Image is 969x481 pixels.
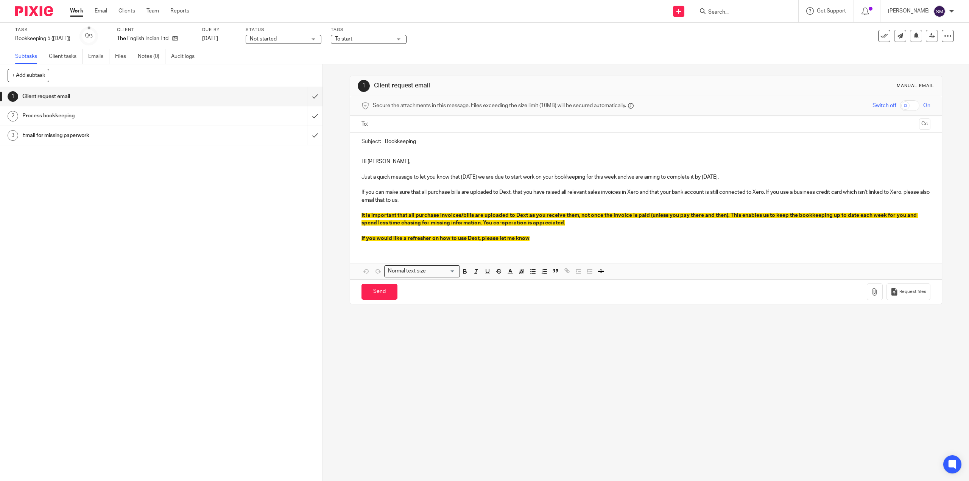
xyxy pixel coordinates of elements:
div: Bookkeeping 5 (Friday) [15,35,70,42]
label: Task [15,27,70,33]
a: Reports [170,7,189,15]
a: Notes (0) [138,49,165,64]
p: [PERSON_NAME] [888,7,930,15]
span: It is important that all purchase invoices/bills are uploaded to Dext as you receive them, not on... [361,213,918,226]
button: Request files [886,283,930,300]
a: Email [95,7,107,15]
a: Subtasks [15,49,43,64]
button: Cc [919,118,930,130]
h1: Client request email [22,91,207,102]
label: Client [117,27,193,33]
div: 0 [85,31,93,40]
a: Team [146,7,159,15]
div: 1 [8,91,18,102]
span: To start [335,36,352,42]
span: [DATE] [202,36,218,41]
small: /3 [89,34,93,38]
h1: Email for missing paperwork [22,130,207,141]
h1: Client request email [374,82,662,90]
input: Search [707,9,776,16]
p: Hi [PERSON_NAME], [361,158,930,165]
div: Search for option [384,265,460,277]
img: svg%3E [933,5,946,17]
input: Send [361,284,397,300]
button: + Add subtask [8,69,49,82]
a: Emails [88,49,109,64]
label: Tags [331,27,407,33]
span: On [923,102,930,109]
span: Not started [250,36,277,42]
div: 1 [358,80,370,92]
div: Bookkeeping 5 ([DATE]) [15,35,70,42]
label: Status [246,27,321,33]
div: 2 [8,111,18,121]
p: Just a quick message to let you know that [DATE] we are due to start work on your bookkeeping for... [361,173,930,181]
p: If you can make sure that all purchase bills are uploaded to Dext, that you have raised all relev... [361,188,930,204]
a: Client tasks [49,49,83,64]
label: To: [361,120,370,128]
p: The English Indian Ltd [117,35,168,42]
div: Manual email [897,83,934,89]
span: Switch off [872,102,896,109]
label: Due by [202,27,236,33]
input: Search for option [428,267,455,275]
img: Pixie [15,6,53,16]
h1: Process bookkeeping [22,110,207,121]
a: Work [70,7,83,15]
span: If you would like a refresher on how to use Dext, please let me know [361,236,530,241]
span: Normal text size [386,267,427,275]
a: Clients [118,7,135,15]
a: Files [115,49,132,64]
div: 3 [8,130,18,141]
span: Request files [899,289,926,295]
label: Subject: [361,138,381,145]
span: Get Support [817,8,846,14]
span: Secure the attachments in this message. Files exceeding the size limit (10MB) will be secured aut... [373,102,626,109]
a: Audit logs [171,49,200,64]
